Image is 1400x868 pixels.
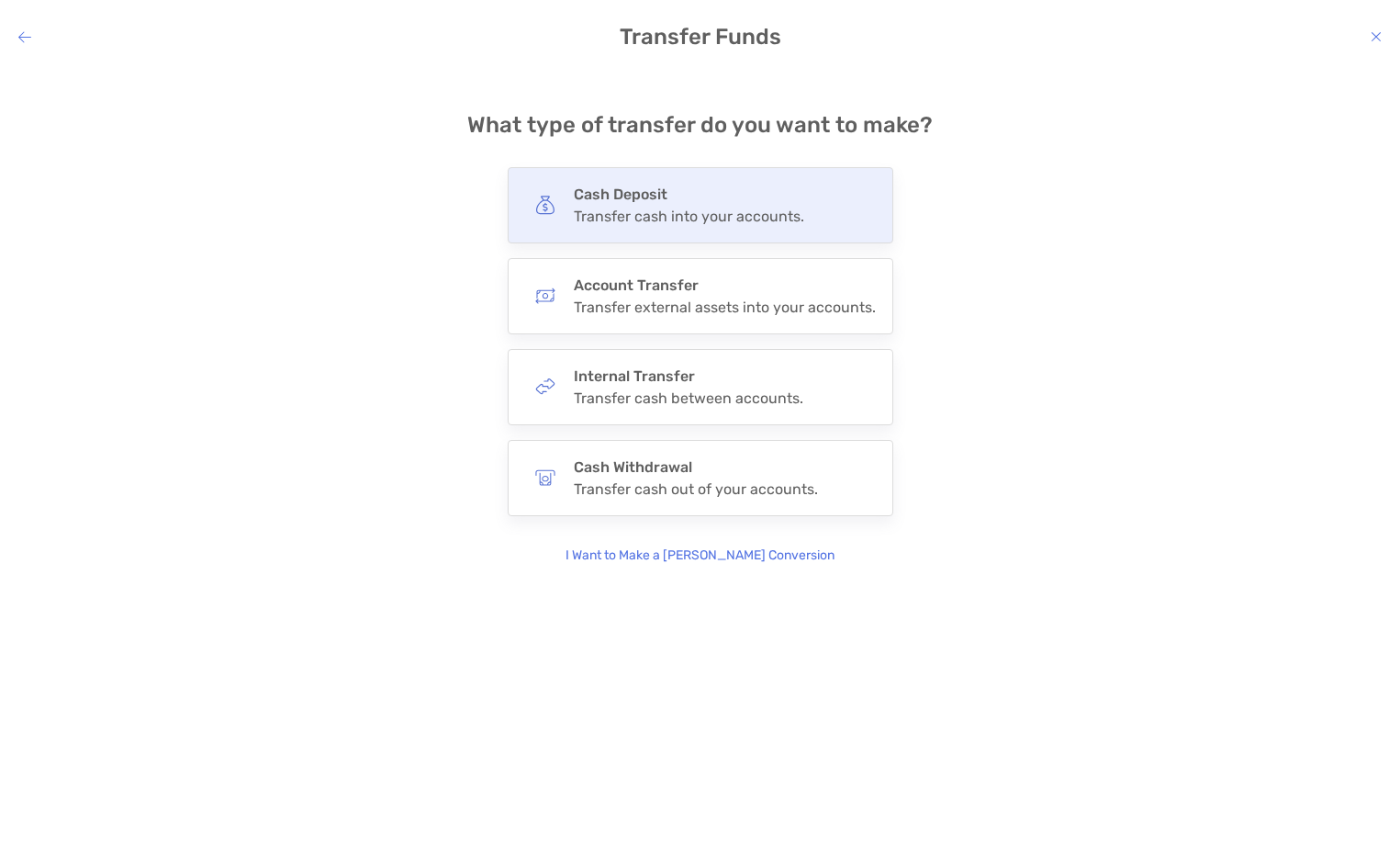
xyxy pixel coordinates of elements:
img: button icon [535,286,555,306]
div: Transfer external assets into your accounts. [574,299,876,316]
h4: Account Transfer [574,276,876,294]
div: Transfer cash out of your accounts. [574,480,818,498]
p: I Want to Make a [PERSON_NAME] Conversion [566,546,834,566]
h4: Cash Deposit [574,186,804,203]
img: button icon [535,195,555,215]
img: button icon [535,377,555,397]
h4: Internal Transfer [574,367,803,385]
h4: What type of transfer do you want to make? [467,112,933,138]
div: Transfer cash between accounts. [574,389,803,407]
h4: Cash Withdrawal [574,458,818,476]
div: Transfer cash into your accounts. [574,208,804,225]
img: button icon [535,468,555,488]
